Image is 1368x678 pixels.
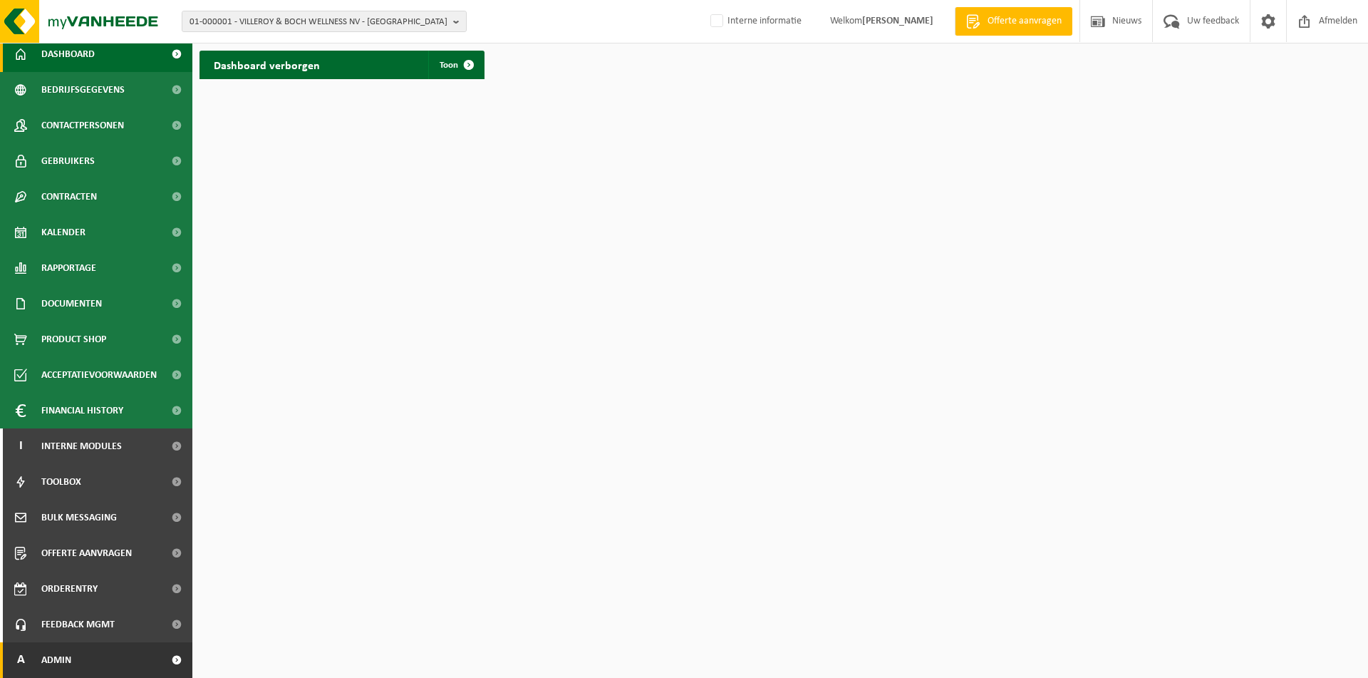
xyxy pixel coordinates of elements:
[41,393,123,428] span: Financial History
[41,250,96,286] span: Rapportage
[41,143,95,179] span: Gebruikers
[41,571,161,607] span: Orderentry Goedkeuring
[41,322,106,357] span: Product Shop
[41,36,95,72] span: Dashboard
[955,7,1072,36] a: Offerte aanvragen
[41,607,115,642] span: Feedback MGMT
[41,179,97,215] span: Contracten
[182,11,467,32] button: 01-000001 - VILLEROY & BOCH WELLNESS NV - [GEOGRAPHIC_DATA]
[199,51,334,78] h2: Dashboard verborgen
[41,500,117,535] span: Bulk Messaging
[41,215,85,250] span: Kalender
[708,11,802,32] label: Interne informatie
[14,428,27,464] span: I
[984,14,1065,29] span: Offerte aanvragen
[862,16,933,26] strong: [PERSON_NAME]
[190,11,447,33] span: 01-000001 - VILLEROY & BOCH WELLNESS NV - [GEOGRAPHIC_DATA]
[41,535,132,571] span: Offerte aanvragen
[41,357,157,393] span: Acceptatievoorwaarden
[41,464,81,500] span: Toolbox
[41,642,71,678] span: Admin
[14,642,27,678] span: A
[41,286,102,322] span: Documenten
[41,428,122,464] span: Interne modules
[41,108,124,143] span: Contactpersonen
[41,72,125,108] span: Bedrijfsgegevens
[440,61,458,70] span: Toon
[428,51,483,79] a: Toon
